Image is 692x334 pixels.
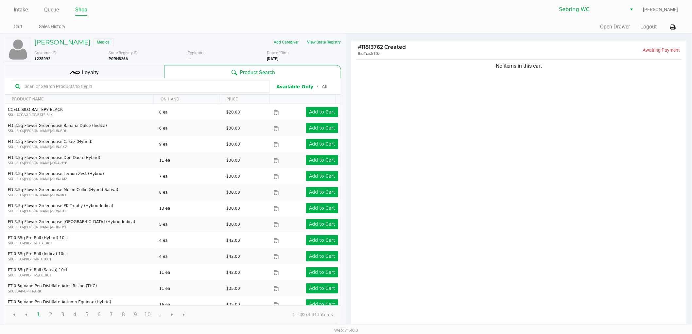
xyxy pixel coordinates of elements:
[240,69,275,77] span: Product Search
[5,136,156,152] td: FD 3.5g Flower Greenhouse Cakez (Hybrid)
[11,312,17,317] span: Go to the first page
[57,308,69,321] span: Page 3
[226,286,240,291] span: $35.00
[8,305,154,310] p: SKU: BAP-DP-FT-AEQ
[309,205,335,211] app-button-loader: Add to Cart
[141,308,154,321] span: Page 10
[32,308,45,321] span: Page 1
[309,237,335,243] app-button-loader: Add to Cart
[8,161,154,166] p: SKU: FLO-[PERSON_NAME]-DDA-HYB
[306,299,338,309] button: Add to Cart
[188,57,191,61] b: --
[379,51,381,56] span: -
[156,248,223,264] td: 4 ea
[641,23,657,31] button: Logout
[156,168,223,184] td: 7 ea
[5,248,156,264] td: FT 0.35g Pre-Roll (Indica) 10ct
[182,312,187,317] span: Go to the last page
[627,4,636,15] button: Select
[156,296,223,312] td: 16 ea
[226,222,240,227] span: $30.00
[5,104,156,120] td: CCELL SILO BATTERY BLACK
[220,95,269,104] th: PRICE
[8,225,154,230] p: SKU: FLO-[PERSON_NAME]-RHB-HYI
[5,200,156,216] td: FD 3.5g Flower Greenhouse PK Trophy (Hybrid-Indica)
[8,241,154,246] p: SKU: FLO-PRE-FT-HYB.10CT
[600,23,630,31] button: Open Drawer
[313,83,322,90] span: ᛫
[226,174,240,179] span: $30.00
[5,120,156,136] td: FD 3.5g Flower Greenhouse Banana Dulce (Indica)
[519,47,680,54] p: Awaiting Payment
[309,286,335,291] app-button-loader: Add to Cart
[8,289,154,294] p: SKU: BAP-DP-FT-ARR
[117,308,130,321] span: Page 8
[82,69,99,77] span: Loyalty
[14,23,23,31] a: Cart
[156,120,223,136] td: 6 ea
[154,95,220,104] th: ON HAND
[196,311,333,318] kendo-pager-info: 1 - 30 of 413 items
[5,264,156,280] td: FT 0.35g Pre-Roll (Sativa) 10ct
[8,177,154,182] p: SKU: FLO-[PERSON_NAME]-SUN-LMZ
[156,216,223,232] td: 5 ea
[156,152,223,168] td: 11 ea
[166,308,178,321] span: Go to the next page
[306,219,338,229] button: Add to Cart
[226,270,240,275] span: $42.00
[309,189,335,195] app-button-loader: Add to Cart
[8,129,154,133] p: SKU: FLO-[PERSON_NAME]-SUN-BDL
[322,83,327,90] button: All
[306,139,338,149] button: Add to Cart
[306,171,338,181] button: Add to Cart
[226,126,240,131] span: $30.00
[309,302,335,307] app-button-loader: Add to Cart
[226,302,240,307] span: $35.00
[226,110,240,114] span: $20.00
[358,51,379,56] span: BioTrack ID:
[8,209,154,214] p: SKU: FLO-[PERSON_NAME]-SUN-PKT
[8,193,154,198] p: SKU: FLO-[PERSON_NAME]-SUN-MEC
[306,235,338,245] button: Add to Cart
[306,123,338,133] button: Add to Cart
[5,232,156,248] td: FT 0.35g Pre-Roll (Hybrid) 10ct
[156,232,223,248] td: 4 ea
[309,254,335,259] app-button-loader: Add to Cart
[109,51,137,55] span: State Registry ID
[267,57,278,61] b: [DATE]
[226,238,240,243] span: $42.00
[309,173,335,179] app-button-loader: Add to Cart
[5,296,156,312] td: FT 0.3g Vape Pen Distillate Autumn Equinox (Hybrid)
[5,168,156,184] td: FD 3.5g Flower Greenhouse Lemon Zest (Hybrid)
[169,312,175,317] span: Go to the next page
[309,125,335,131] app-button-loader: Add to Cart
[309,221,335,227] app-button-loader: Add to Cart
[356,62,682,70] div: No items in this cart
[20,308,32,321] span: Go to the previous page
[226,254,240,259] span: $42.00
[8,273,154,278] p: SKU: FLO-PRE-FT-SAT.10CT
[93,308,105,321] span: Page 6
[303,37,341,47] button: View State Registry
[358,44,361,50] span: #
[44,308,57,321] span: Page 2
[8,257,154,262] p: SKU: FLO-PRE-FT-IND.10CT
[5,95,154,104] th: PRODUCT NAME
[334,328,358,333] span: Web: v1.40.0
[226,142,240,147] span: $30.00
[5,216,156,232] td: FD 3.5g Flower Greenhouse [GEOGRAPHIC_DATA] (Hybrid-Indica)
[129,308,142,321] span: Page 9
[34,38,90,46] h5: [PERSON_NAME]
[34,57,50,61] b: 1225992
[5,184,156,200] td: FD 3.5g Flower Greenhouse Melon Collie (Hybrid-Sativa)
[5,152,156,168] td: FD 3.5g Flower Greenhouse Don Dada (Hybrid)
[306,203,338,213] button: Add to Cart
[156,264,223,280] td: 11 ea
[8,308,20,321] span: Go to the first page
[153,308,166,321] span: Page 11
[156,104,223,120] td: 8 ea
[44,5,59,14] a: Queue
[5,280,156,296] td: FT 0.3g Vape Pen Distillate Aries Rising (THC)
[156,184,223,200] td: 8 ea
[156,136,223,152] td: 9 ea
